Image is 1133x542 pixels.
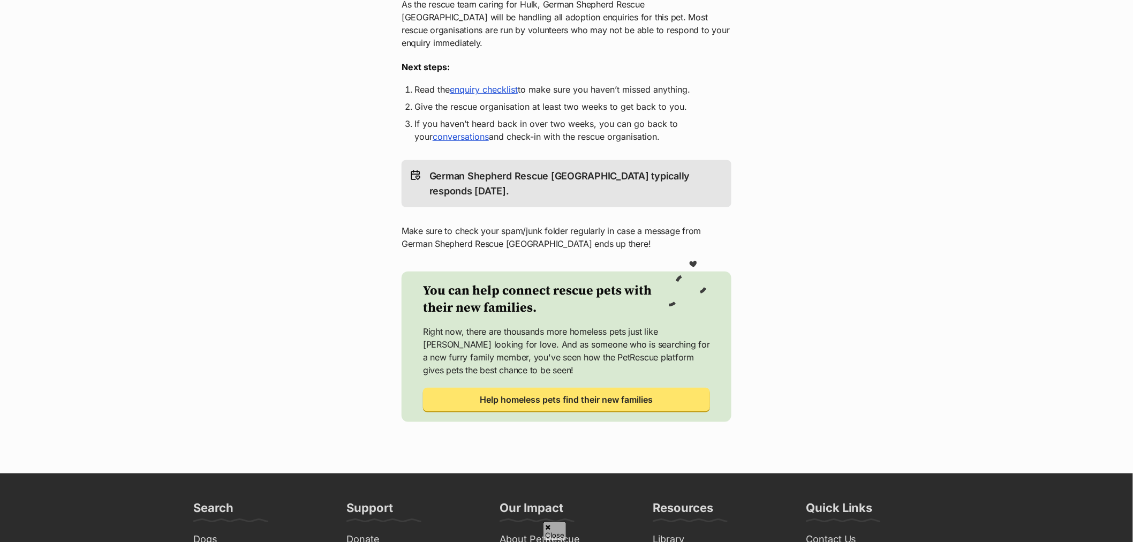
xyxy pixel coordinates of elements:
[346,500,393,522] h3: Support
[423,388,710,411] a: Help homeless pets find their new families
[500,500,563,522] h3: Our Impact
[402,61,731,73] h3: Next steps:
[433,131,489,142] a: conversations
[429,169,723,199] p: German Shepherd Rescue [GEOGRAPHIC_DATA] typically responds [DATE].
[193,500,233,522] h3: Search
[480,393,653,406] span: Help homeless pets find their new families
[423,325,710,377] p: Right now, there are thousands more homeless pets just like [PERSON_NAME] looking for love. And a...
[402,224,731,250] p: Make sure to check your spam/junk folder regularly in case a message from German Shepherd Rescue ...
[653,500,713,522] h3: Resources
[414,117,719,143] li: If you haven’t heard back in over two weeks, you can go back to your and check-in with the rescue...
[450,84,518,95] a: enquiry checklist
[423,282,667,317] h2: You can help connect rescue pets with their new families.
[414,83,719,96] li: Read the to make sure you haven’t missed anything.
[543,522,566,540] span: Close
[414,100,719,113] li: Give the rescue organisation at least two weeks to get back to you.
[806,500,873,522] h3: Quick Links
